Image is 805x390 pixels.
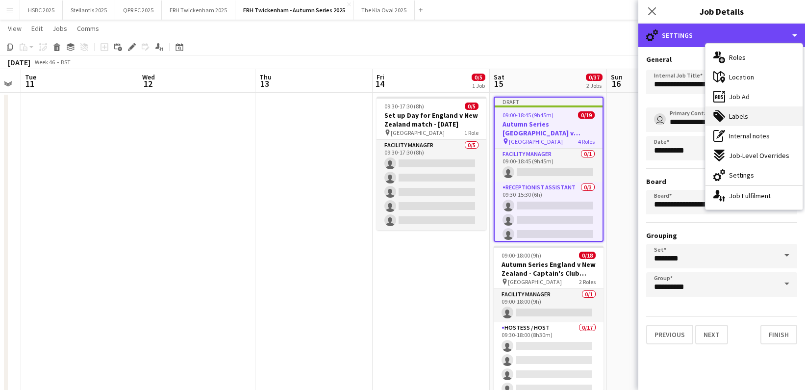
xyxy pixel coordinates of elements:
h3: Job Details [638,5,805,18]
button: The Kia Oval 2025 [353,0,415,20]
button: ERH Twickenham 2025 [162,0,235,20]
span: [GEOGRAPHIC_DATA] [509,138,563,145]
span: Job Ad [729,92,750,101]
span: 14 [375,78,384,89]
span: Jobs [52,24,67,33]
span: Settings [729,171,754,180]
h3: Board [646,177,797,186]
app-card-role: Facility Manager0/509:30-17:30 (8h) [377,140,486,230]
button: QPR FC 2025 [115,0,162,20]
app-card-role: Facility Manager0/109:00-18:45 (9h45m) [495,149,603,182]
span: 12 [141,78,155,89]
span: 0/5 [465,103,478,110]
div: BST [61,58,71,66]
button: Next [695,325,728,344]
span: 0/37 [586,74,603,81]
div: [DATE] [8,57,30,67]
span: Location [729,73,754,81]
span: Fri [377,73,384,81]
span: Comms [77,24,99,33]
button: Stellantis 2025 [63,0,115,20]
span: Roles [729,53,746,62]
a: Edit [27,22,47,35]
span: Wed [142,73,155,81]
span: View [8,24,22,33]
app-job-card: Draft09:00-18:45 (9h45m)0/19Autumn Series [GEOGRAPHIC_DATA] v Australia - Gate 1 ([GEOGRAPHIC_DAT... [494,97,604,242]
h3: Autumn Series [GEOGRAPHIC_DATA] v Australia - Gate 1 ([GEOGRAPHIC_DATA]) - [DATE] [495,120,603,137]
button: Previous [646,325,693,344]
span: [GEOGRAPHIC_DATA] [508,278,562,286]
span: Job-Level Overrides [729,151,789,160]
h3: General [646,55,797,64]
button: ERH Twickenham - Autumn Series 2025 [235,0,353,20]
span: 0/19 [578,111,595,119]
span: Labels [729,112,748,121]
app-job-card: 09:30-17:30 (8h)0/5Set up Day for England v New Zealand match - [DATE] [GEOGRAPHIC_DATA]1 RoleFac... [377,97,486,230]
div: 2 Jobs [586,82,602,89]
div: Job Fulfilment [705,186,803,206]
button: Finish [760,325,797,344]
span: Internal notes [729,131,770,140]
a: Jobs [49,22,71,35]
div: Settings [638,24,805,47]
span: 0/5 [472,74,485,81]
span: 09:30-17:30 (8h) [384,103,424,110]
span: Sun [611,73,623,81]
span: Week 46 [32,58,57,66]
button: HSBC 2025 [20,0,63,20]
a: View [4,22,25,35]
app-card-role: Facility Manager0/109:00-18:00 (9h) [494,289,604,322]
span: Edit [31,24,43,33]
span: 11 [24,78,36,89]
div: Draft [495,98,603,105]
span: 09:00-18:00 (9h) [502,252,541,259]
span: Thu [259,73,272,81]
span: 2 Roles [579,278,596,286]
a: Comms [73,22,103,35]
span: 4 Roles [578,138,595,145]
span: 09:00-18:45 (9h45m) [503,111,553,119]
span: 15 [492,78,504,89]
span: Tue [25,73,36,81]
span: [GEOGRAPHIC_DATA] [391,129,445,136]
span: 16 [609,78,623,89]
span: Sat [494,73,504,81]
span: 1 Role [464,129,478,136]
h3: Grouping [646,231,797,240]
app-card-role: Receptionist Assistant0/309:30-15:30 (6h) [495,182,603,244]
h3: Set up Day for England v New Zealand match - [DATE] [377,111,486,129]
span: 13 [258,78,272,89]
div: 1 Job [472,82,485,89]
h3: Autumn Series England v New Zealand - Captain's Club (North Stand) - [DATE] [494,260,604,278]
span: 0/18 [579,252,596,259]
